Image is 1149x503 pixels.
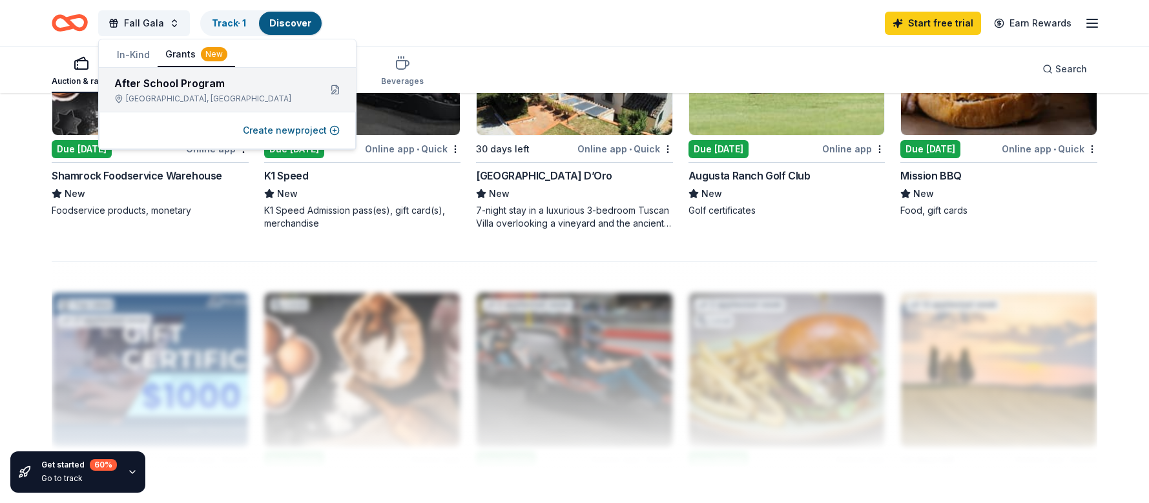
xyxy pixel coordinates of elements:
div: 7-night stay in a luxurious 3-bedroom Tuscan Villa overlooking a vineyard and the ancient walled ... [476,204,673,230]
a: Earn Rewards [986,12,1079,35]
button: In-Kind [109,43,158,67]
div: Golf certificates [688,204,885,217]
span: • [1053,144,1056,154]
div: Auction & raffle [52,76,110,87]
div: New [201,47,227,61]
span: Fall Gala [124,15,164,31]
div: Beverages [381,76,424,87]
span: • [629,144,632,154]
div: Online app Quick [1002,141,1097,157]
button: Beverages [381,50,424,93]
div: Go to track [41,473,117,484]
div: K1 Speed Admission pass(es), gift card(s), merchandise [264,204,461,230]
span: Search [1055,61,1087,77]
div: Due [DATE] [688,140,749,158]
a: Start free trial [885,12,981,35]
div: Due [DATE] [900,140,960,158]
span: New [913,186,934,201]
div: Get started [41,459,117,471]
div: Online app Quick [577,141,673,157]
span: • [417,144,419,154]
div: Shamrock Foodservice Warehouse [52,168,222,183]
span: New [277,186,298,201]
a: Home [52,8,88,38]
div: K1 Speed [264,168,309,183]
div: [GEOGRAPHIC_DATA] D’Oro [476,168,612,183]
div: Mission BBQ [900,168,962,183]
a: Track· 1 [212,17,246,28]
div: Due [DATE] [52,140,112,158]
div: Food, gift cards [900,204,1097,217]
div: Online app Quick [365,141,461,157]
span: New [65,186,85,201]
button: Grants [158,43,235,67]
div: After School Program [114,76,309,91]
button: Search [1032,56,1097,82]
div: 60 % [90,459,117,471]
button: Fall Gala [98,10,190,36]
button: Auction & raffle [52,50,110,93]
span: New [489,186,510,201]
a: Discover [269,17,311,28]
div: Foodservice products, monetary [52,204,249,217]
span: New [701,186,722,201]
button: Track· 1Discover [200,10,323,36]
div: 30 days left [476,141,530,157]
div: [GEOGRAPHIC_DATA], [GEOGRAPHIC_DATA] [114,94,309,104]
div: Augusta Ranch Golf Club [688,168,811,183]
div: Online app [822,141,885,157]
button: Create newproject [243,123,340,138]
